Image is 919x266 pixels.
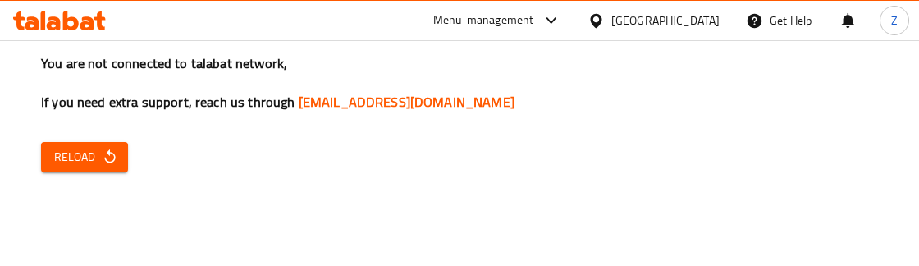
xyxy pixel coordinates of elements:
div: Menu-management [433,11,534,30]
div: [GEOGRAPHIC_DATA] [611,11,720,30]
span: Reload [54,147,115,167]
button: Reload [41,142,128,172]
a: [EMAIL_ADDRESS][DOMAIN_NAME] [299,89,514,114]
h3: You are not connected to talabat network, If you need extra support, reach us through [41,54,878,112]
span: Z [891,11,898,30]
